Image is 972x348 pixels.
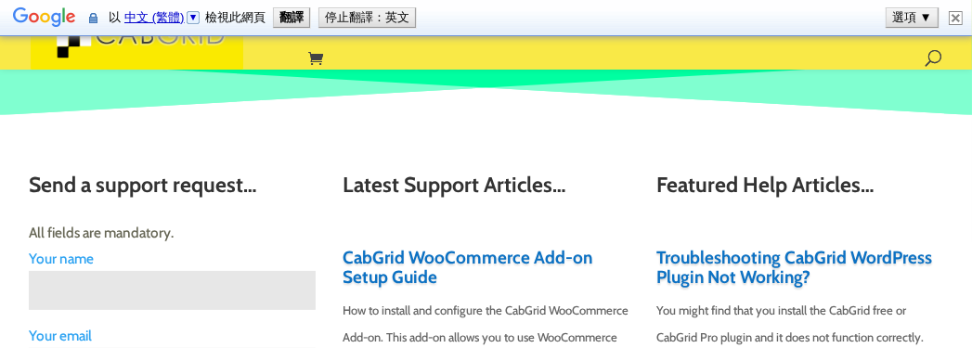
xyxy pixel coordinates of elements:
[279,10,304,24] b: 翻譯
[656,247,932,288] a: Troubleshooting CabGrid WordPress Plugin Not Working?
[31,23,243,43] a: CabGrid Taxi Plugin
[319,8,415,27] button: 停止翻譯：英文
[29,247,315,271] label: Your name
[656,174,942,206] h2: Featured Help Articles…
[29,324,315,348] label: Your email
[29,174,315,206] h2: Send a support request…
[13,6,76,32] img: Google 翻譯
[124,10,185,24] span: 中文 (繁體)
[343,174,629,206] h2: Latest Support Articles…
[343,247,592,288] a: CabGrid WooCommerce Add-on Setup Guide
[274,8,309,27] button: 翻譯
[109,10,266,24] span: 以 檢視此網頁
[124,10,201,24] a: 中文 (繁體)
[89,11,97,25] img: 系統會透過安全連線將這個安全網頁的內容傳送至 Google 進行翻譯。
[29,220,315,247] p: All fields are mandatory.
[887,8,938,27] button: 選項 ▼
[949,11,963,25] img: 關閉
